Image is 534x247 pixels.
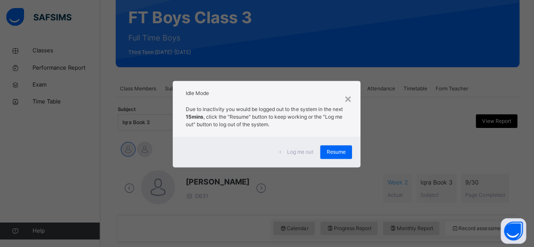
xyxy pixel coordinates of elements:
[186,113,204,119] strong: 15mins
[186,105,348,128] p: Due to inactivity you would be logged out to the system in the next , click the "Resume" button t...
[344,89,352,107] div: ×
[500,217,526,243] button: Open asap
[186,89,348,97] h2: Idle Mode
[327,148,346,155] span: Resume
[287,148,314,155] span: Log me out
